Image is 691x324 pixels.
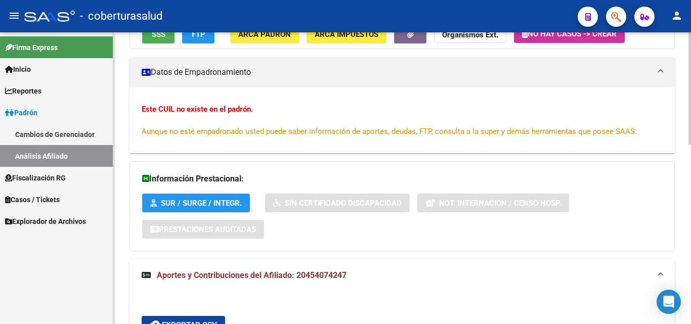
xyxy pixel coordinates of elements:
button: Prestaciones Auditadas [142,220,264,239]
span: Casos / Tickets [5,194,60,205]
span: Not. Internacion / Censo Hosp. [439,199,561,208]
strong: Este CUIL no existe en el padrón. [142,105,253,114]
span: Prestaciones Auditadas [159,225,256,234]
h3: Información Prestacional: [142,172,662,186]
button: SUR / SURGE / INTEGR. [142,194,250,212]
button: No hay casos -> Crear [514,25,625,43]
span: Explorador de Archivos [5,216,86,227]
button: Organismos Ext. [434,25,506,43]
button: ARCA Padrón [230,25,299,43]
span: ARCA Padrón [238,30,291,39]
button: SSS [142,25,175,43]
button: Not. Internacion / Censo Hosp. [417,194,569,212]
span: ARCA Impuestos [315,30,378,39]
button: FTP [182,25,214,43]
button: ARCA Impuestos [307,25,386,43]
span: Sin Certificado Discapacidad [285,199,402,208]
span: Aunque no esté empadronado usted puede saber información de aportes, deudas, FTP, consulta a la s... [142,127,637,136]
span: Fiscalización RG [5,172,66,183]
div: Datos de Empadronamiento [129,87,675,153]
span: Inicio [5,64,31,75]
strong: Organismos Ext. [442,30,498,39]
mat-panel-title: Datos de Empadronamiento [142,67,651,78]
button: Sin Certificado Discapacidad [265,194,410,212]
div: Open Intercom Messenger [657,290,681,314]
mat-expansion-panel-header: Datos de Empadronamiento [129,57,675,87]
span: Padrón [5,107,37,118]
span: SSS [152,30,165,39]
span: Reportes [5,85,41,97]
span: Firma Express [5,42,58,53]
mat-icon: person [671,10,683,22]
span: FTP [192,30,205,39]
mat-icon: menu [8,10,20,22]
span: No hay casos -> Crear [522,29,617,38]
span: - coberturasalud [80,5,162,27]
span: SUR / SURGE / INTEGR. [161,199,242,208]
mat-expansion-panel-header: Aportes y Contribuciones del Afiliado: 20454074247 [129,259,675,292]
span: Aportes y Contribuciones del Afiliado: 20454074247 [157,270,347,280]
